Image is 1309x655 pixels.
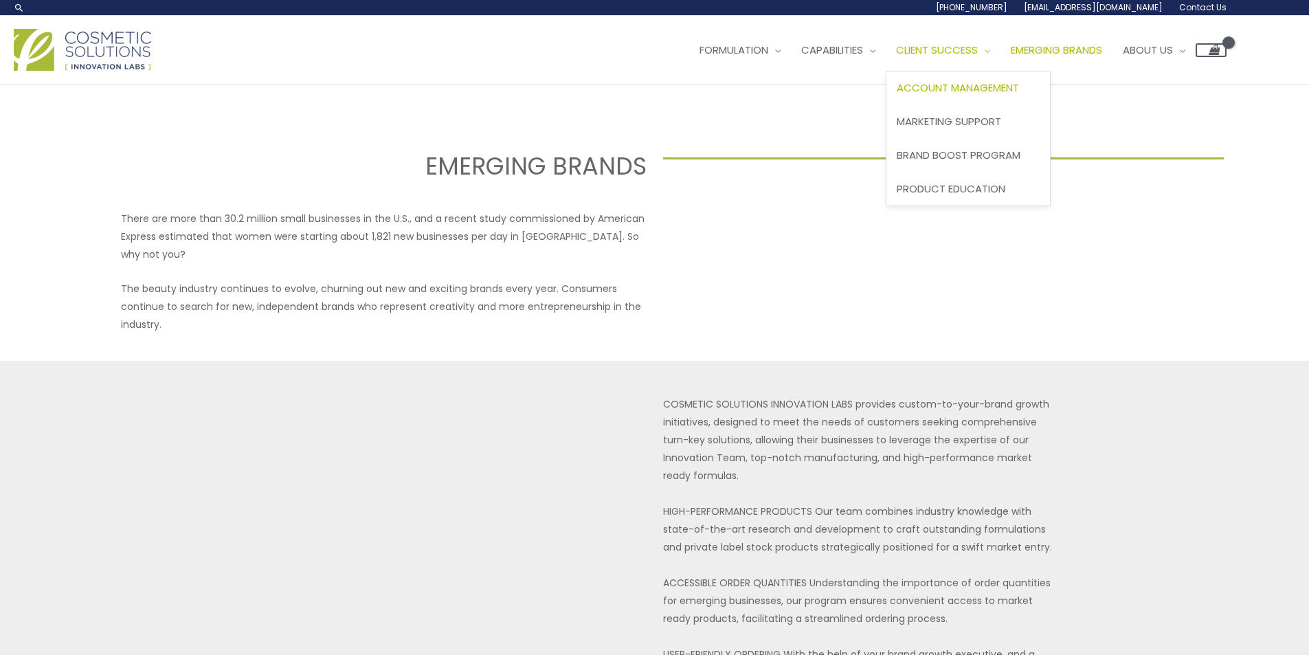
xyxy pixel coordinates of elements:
[897,181,1005,196] span: Product Education
[14,2,25,13] a: Search icon link
[700,43,768,57] span: Formulation
[936,1,1007,13] span: [PHONE_NUMBER]
[897,80,1019,95] span: Account Management
[1011,43,1102,57] span: Emerging Brands
[897,148,1020,162] span: Brand Boost Program
[886,30,1000,71] a: Client Success
[896,43,978,57] span: Client Success
[886,138,1050,172] a: Brand Boost Program
[121,210,646,263] p: There are more than 30.2 million small businesses in the U.S., and a recent study commissioned by...
[1000,30,1112,71] a: Emerging Brands
[85,151,647,182] h2: EMERGING BRANDS
[14,29,151,71] img: Cosmetic Solutions Logo
[886,105,1050,139] a: Marketing Support
[791,30,886,71] a: Capabilities
[689,30,791,71] a: Formulation
[121,280,646,333] p: The beauty industry continues to evolve, churning out new and exciting brands every year. Consume...
[886,71,1050,105] a: Account Management
[1196,43,1227,57] a: View Shopping Cart, empty
[897,114,1001,129] span: Marketing Support
[1179,1,1227,13] span: Contact Us
[1112,30,1196,71] a: About Us
[1024,1,1163,13] span: [EMAIL_ADDRESS][DOMAIN_NAME]
[801,43,863,57] span: Capabilities
[1123,43,1173,57] span: About Us
[886,172,1050,206] a: Product Education
[679,30,1227,71] nav: Site Navigation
